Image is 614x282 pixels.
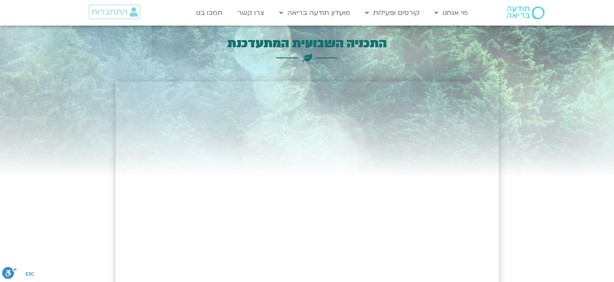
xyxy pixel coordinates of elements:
a: מי אנחנו [430,5,472,21]
a: צרו קשר [233,5,269,21]
img: תודעה בריאה [507,6,544,19]
span: התחברות [91,7,127,17]
a: מועדון תודעה בריאה [275,5,354,21]
a: תמכו בנו [192,5,227,21]
a: קורסים ופעילות [361,5,424,21]
a: התחברות [89,5,140,19]
h3: התכניה השבועית המתעדכנת [116,35,499,51]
